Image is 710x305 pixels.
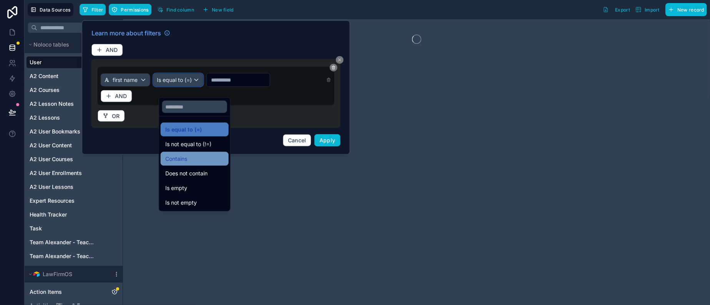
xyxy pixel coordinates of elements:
button: Data Sources [28,3,73,16]
span: Is not empty [165,198,197,207]
span: Contains [165,154,187,163]
div: User [26,56,121,68]
div: Health Tracker [26,208,121,221]
button: Filter [80,4,106,15]
div: A2 User Lessons [26,181,121,193]
a: New record [662,3,707,16]
span: LawFirmOS [43,270,72,278]
span: A2 Lesson Notes [30,100,74,108]
button: Permissions [109,4,151,15]
span: Action Items [30,288,62,296]
div: A2 Content [26,70,121,82]
div: Expert Resources [26,195,121,207]
span: Filter [91,7,103,13]
span: Find column [166,7,194,13]
div: A2 User Content [26,139,121,152]
span: Health Tracker [30,211,67,218]
span: User [30,58,42,66]
span: A2 Lessons [30,114,60,122]
div: Action Items [26,286,121,298]
button: New field [200,4,236,15]
span: Team Alexander - Teacher Submissions [30,238,95,246]
button: New record [665,3,707,16]
span: A2 Courses [30,86,60,94]
span: A2 User Lessons [30,183,73,191]
span: New record [677,7,704,13]
span: Permissions [121,7,148,13]
div: A2 User Bookmarks [26,125,121,138]
span: Export [615,7,630,13]
div: A2 User Courses [26,153,121,165]
span: Task [30,225,42,232]
button: Noloco tables [26,39,110,50]
span: Is not equal to (!=) [165,140,211,149]
div: A2 Lesson Notes [26,98,121,110]
span: New field [212,7,234,13]
button: Airtable LogoLawFirmOS [26,269,110,280]
span: Is empty [165,183,187,193]
div: A2 Lessons [26,112,121,124]
div: A2 Courses [26,84,121,96]
span: Data Sources [40,7,71,13]
span: Expert Resources [30,197,75,205]
span: Does not contain [165,169,208,178]
div: scrollable content [25,36,123,305]
div: A2 User Enrollments [26,167,121,179]
span: A2 User Content [30,142,72,149]
span: Is equal to (=) [165,125,202,134]
div: Task [26,222,121,235]
span: Noloco tables [33,41,69,48]
button: Find column [155,4,197,15]
img: Airtable Logo [33,271,40,277]
a: Permissions [109,4,154,15]
span: A2 User Courses [30,155,73,163]
span: Team Alexander - Teachers [30,252,95,260]
span: Import [645,7,660,13]
button: Import [633,3,662,16]
span: A2 User Bookmarks [30,128,80,135]
button: Export [600,3,633,16]
span: A2 Content [30,72,58,80]
div: Team Alexander - Teachers [26,250,121,262]
span: A2 User Enrollments [30,169,82,177]
div: Team Alexander - Teacher Submissions [26,236,121,248]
